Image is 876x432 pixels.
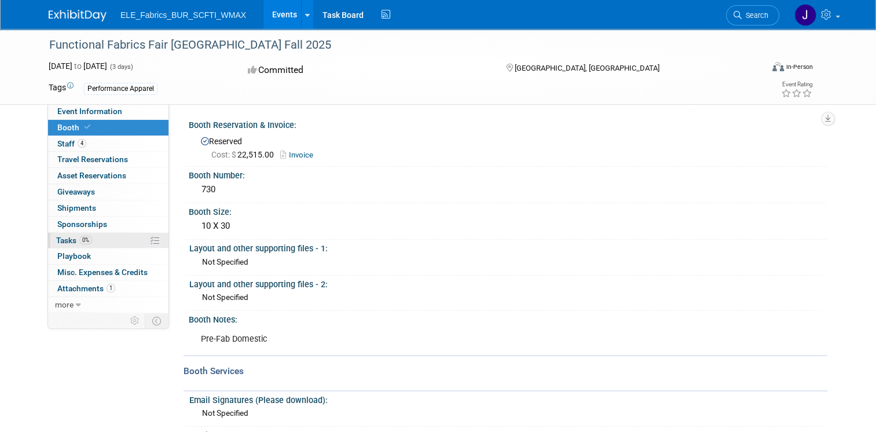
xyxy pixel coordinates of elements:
div: Performance Apparel [84,83,157,95]
div: Pre-Fab Domestic [193,328,702,351]
a: Asset Reservations [48,168,168,184]
div: Not Specified [202,408,818,419]
div: Not Specified [202,257,818,268]
div: Booth Services [184,365,827,378]
a: Tasks0% [48,233,168,248]
div: Booth Number: [189,167,827,181]
div: Email Signatures (Please download): [189,391,822,406]
a: Shipments [48,200,168,216]
a: Playbook [48,248,168,264]
span: more [55,300,74,309]
a: Attachments1 [48,281,168,296]
div: Booth Notes: [189,311,827,325]
span: Search [742,11,768,20]
span: Giveaways [57,187,95,196]
span: Playbook [57,251,91,261]
a: Search [726,5,779,25]
div: Layout and other supporting files - 1: [189,240,822,254]
span: Sponsorships [57,219,107,229]
a: more [48,297,168,313]
span: Event Information [57,107,122,116]
td: Toggle Event Tabs [145,313,169,328]
a: Invoice [280,151,319,159]
td: Personalize Event Tab Strip [125,313,145,328]
img: Format-Inperson.png [772,62,784,71]
span: ELE_Fabrics_BUR_SCFTI_WMAX [120,10,246,20]
div: 730 [197,181,819,199]
span: [DATE] [DATE] [49,61,107,71]
div: In-Person [786,63,813,71]
span: Shipments [57,203,96,213]
span: Staff [57,139,86,148]
span: Booth [57,123,93,132]
img: ExhibitDay [49,10,107,21]
span: [GEOGRAPHIC_DATA], [GEOGRAPHIC_DATA] [515,64,659,72]
span: Asset Reservations [57,171,126,180]
a: Sponsorships [48,217,168,232]
span: Travel Reservations [57,155,128,164]
a: Event Information [48,104,168,119]
span: Cost: $ [211,150,237,159]
div: Not Specified [202,292,818,303]
div: Booth Reservation & Invoice: [189,116,827,131]
a: Travel Reservations [48,152,168,167]
div: Event Format [700,60,813,78]
div: Booth Size: [189,203,827,218]
div: Layout and other supporting files - 2: [189,276,822,290]
td: Tags [49,82,74,95]
a: Misc. Expenses & Credits [48,265,168,280]
span: to [72,61,83,71]
a: Giveaways [48,184,168,200]
div: Committed [244,60,488,80]
span: Misc. Expenses & Credits [57,268,148,277]
div: 10 X 30 [197,217,819,235]
span: Attachments [57,284,115,293]
span: 1 [107,284,115,292]
span: 22,515.00 [211,150,278,159]
i: Booth reservation complete [85,124,90,130]
div: Functional Fabrics Fair [GEOGRAPHIC_DATA] Fall 2025 [45,35,748,56]
span: Tasks [56,236,92,245]
img: Jamie Reid [794,4,816,26]
div: Reserved [197,133,819,161]
span: (3 days) [109,63,133,71]
span: 4 [78,139,86,148]
span: 0% [79,236,92,244]
div: Event Rating [781,82,812,87]
a: Staff4 [48,136,168,152]
a: Booth [48,120,168,136]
